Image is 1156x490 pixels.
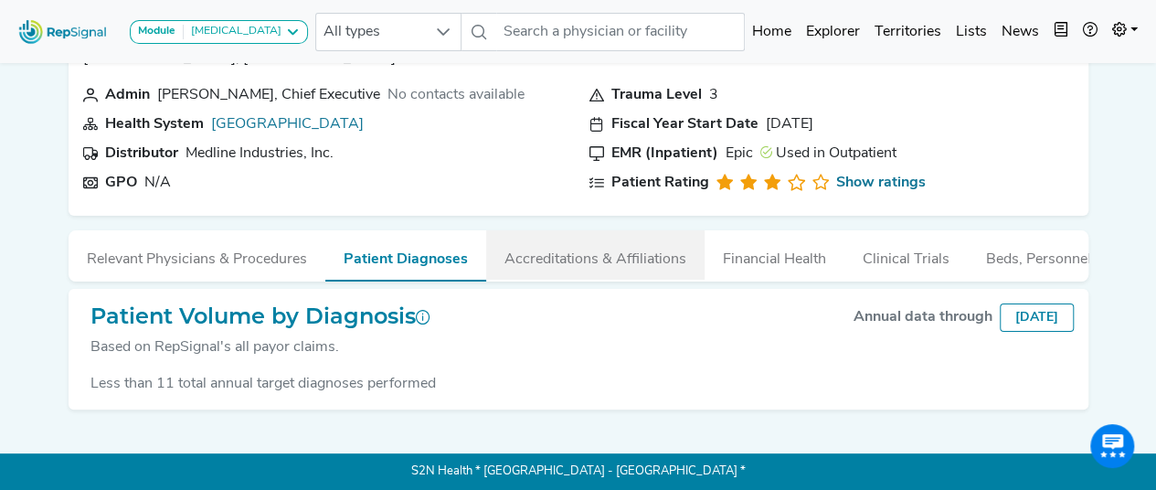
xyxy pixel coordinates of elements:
[496,13,745,51] input: Search a physician or facility
[854,306,992,328] div: Annual data through
[387,84,525,106] div: No contacts available
[760,143,896,165] div: Used in Outpatient
[90,304,430,330] h2: Patient Volume by Diagnosis
[325,230,486,282] button: Patient Diagnoses
[105,113,204,135] div: Health System
[799,14,867,50] a: Explorer
[316,14,426,50] span: All types
[69,230,325,280] button: Relevant Physicians & Procedures
[105,172,137,194] div: GPO
[766,113,813,135] div: [DATE]
[186,143,334,165] div: Medline Industries, Inc.
[211,117,364,132] a: [GEOGRAPHIC_DATA]
[105,143,178,165] div: Distributor
[1000,304,1074,332] div: [DATE]
[130,20,308,44] button: Module[MEDICAL_DATA]
[705,230,844,280] button: Financial Health
[844,230,968,280] button: Clinical Trials
[949,14,994,50] a: Lists
[836,172,926,194] a: Show ratings
[709,84,718,106] div: 3
[184,25,281,39] div: [MEDICAL_DATA]
[90,336,430,358] div: Based on RepSignal's all payor claims.
[994,14,1046,50] a: News
[726,143,753,165] div: Epic
[83,373,1074,395] div: Less than 11 total annual target diagnoses performed
[867,14,949,50] a: Territories
[138,26,175,37] strong: Module
[157,84,380,106] div: Reza Kaleel, Chief Executive
[486,230,705,280] button: Accreditations & Affiliations
[105,84,150,106] div: Admin
[144,172,171,194] div: N/A
[745,14,799,50] a: Home
[1046,14,1076,50] button: Intel Book
[611,84,702,106] div: Trauma Level
[611,113,758,135] div: Fiscal Year Start Date
[157,84,380,106] div: [PERSON_NAME], Chief Executive
[211,113,364,135] div: Providence
[611,172,709,194] div: Patient Rating
[69,453,1088,490] p: S2N Health * [GEOGRAPHIC_DATA] - [GEOGRAPHIC_DATA] *
[611,143,718,165] div: EMR (Inpatient)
